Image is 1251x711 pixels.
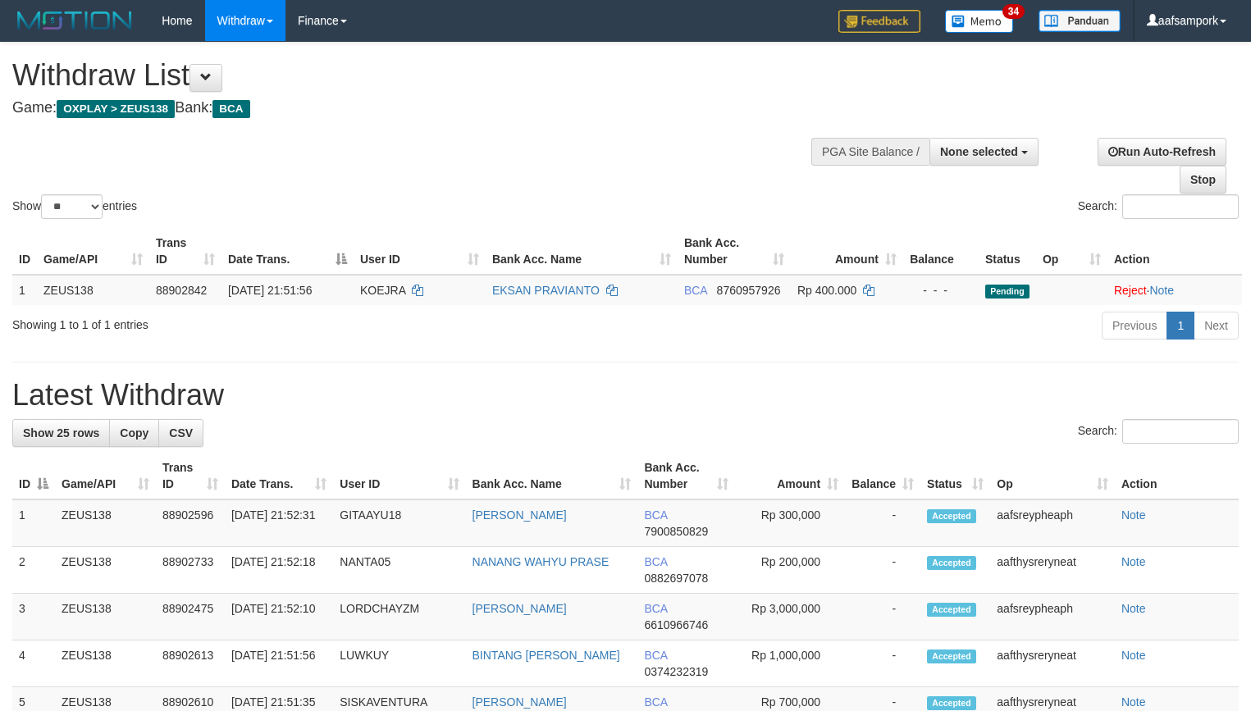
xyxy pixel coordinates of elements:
[55,453,156,499] th: Game/API: activate to sort column ascending
[990,640,1115,687] td: aafthysreryneat
[1180,166,1226,194] a: Stop
[37,275,149,305] td: ZEUS138
[845,547,920,594] td: -
[473,649,620,662] a: BINTANG [PERSON_NAME]
[1107,228,1242,275] th: Action
[644,602,667,615] span: BCA
[838,10,920,33] img: Feedback.jpg
[1121,649,1146,662] a: Note
[1121,602,1146,615] a: Note
[979,228,1036,275] th: Status
[354,228,486,275] th: User ID: activate to sort column ascending
[12,194,137,219] label: Show entries
[55,547,156,594] td: ZEUS138
[1121,508,1146,522] a: Note
[156,547,225,594] td: 88902733
[1078,419,1239,444] label: Search:
[811,138,929,166] div: PGA Site Balance /
[333,453,465,499] th: User ID: activate to sort column ascending
[644,525,708,538] span: Copy 7900850829 to clipboard
[684,284,707,297] span: BCA
[37,228,149,275] th: Game/API: activate to sort column ascending
[55,499,156,547] td: ZEUS138
[910,282,972,299] div: - - -
[1002,4,1025,19] span: 34
[797,284,856,297] span: Rp 400.000
[12,379,1239,412] h1: Latest Withdraw
[990,499,1115,547] td: aafsreypheaph
[927,603,976,617] span: Accepted
[12,59,818,92] h1: Withdraw List
[644,618,708,631] span: Copy 6610966746 to clipboard
[791,228,903,275] th: Amount: activate to sort column ascending
[333,499,465,547] td: GITAAYU18
[12,640,55,687] td: 4
[158,419,203,447] a: CSV
[221,228,354,275] th: Date Trans.: activate to sort column descending
[225,453,333,499] th: Date Trans.: activate to sort column ascending
[1194,312,1239,340] a: Next
[644,665,708,678] span: Copy 0374232319 to clipboard
[945,10,1014,33] img: Button%20Memo.svg
[12,499,55,547] td: 1
[225,499,333,547] td: [DATE] 21:52:31
[12,419,110,447] a: Show 25 rows
[1122,194,1239,219] input: Search:
[156,640,225,687] td: 88902613
[1098,138,1226,166] a: Run Auto-Refresh
[333,640,465,687] td: LUWKUY
[55,594,156,640] td: ZEUS138
[23,426,99,440] span: Show 25 rows
[12,8,137,33] img: MOTION_logo.png
[927,696,976,710] span: Accepted
[473,602,567,615] a: [PERSON_NAME]
[644,555,667,568] span: BCA
[55,640,156,687] td: ZEUS138
[225,594,333,640] td: [DATE] 21:52:10
[990,594,1115,640] td: aafsreypheaph
[644,695,667,709] span: BCA
[333,594,465,640] td: LORDCHAYZM
[1167,312,1194,340] a: 1
[156,594,225,640] td: 88902475
[486,228,678,275] th: Bank Acc. Name: activate to sort column ascending
[735,453,845,499] th: Amount: activate to sort column ascending
[845,594,920,640] td: -
[1102,312,1167,340] a: Previous
[1121,555,1146,568] a: Note
[845,453,920,499] th: Balance: activate to sort column ascending
[12,228,37,275] th: ID
[735,594,845,640] td: Rp 3,000,000
[333,547,465,594] td: NANTA05
[990,453,1115,499] th: Op: activate to sort column ascending
[169,426,193,440] span: CSV
[228,284,312,297] span: [DATE] 21:51:56
[644,572,708,585] span: Copy 0882697078 to clipboard
[920,453,990,499] th: Status: activate to sort column ascending
[1115,453,1239,499] th: Action
[12,453,55,499] th: ID: activate to sort column descending
[41,194,103,219] select: Showentries
[717,284,781,297] span: Copy 8760957926 to clipboard
[12,547,55,594] td: 2
[120,426,148,440] span: Copy
[12,310,509,333] div: Showing 1 to 1 of 1 entries
[225,547,333,594] td: [DATE] 21:52:18
[735,640,845,687] td: Rp 1,000,000
[109,419,159,447] a: Copy
[644,649,667,662] span: BCA
[473,695,567,709] a: [PERSON_NAME]
[473,508,567,522] a: [PERSON_NAME]
[492,284,600,297] a: EKSAN PRAVIANTO
[845,499,920,547] td: -
[940,145,1018,158] span: None selected
[927,649,976,663] span: Accepted
[637,453,735,499] th: Bank Acc. Number: activate to sort column ascending
[360,284,405,297] span: KOEJRA
[1039,10,1121,32] img: panduan.png
[1107,275,1242,305] td: ·
[845,640,920,687] td: -
[156,453,225,499] th: Trans ID: activate to sort column ascending
[644,508,667,522] span: BCA
[12,275,37,305] td: 1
